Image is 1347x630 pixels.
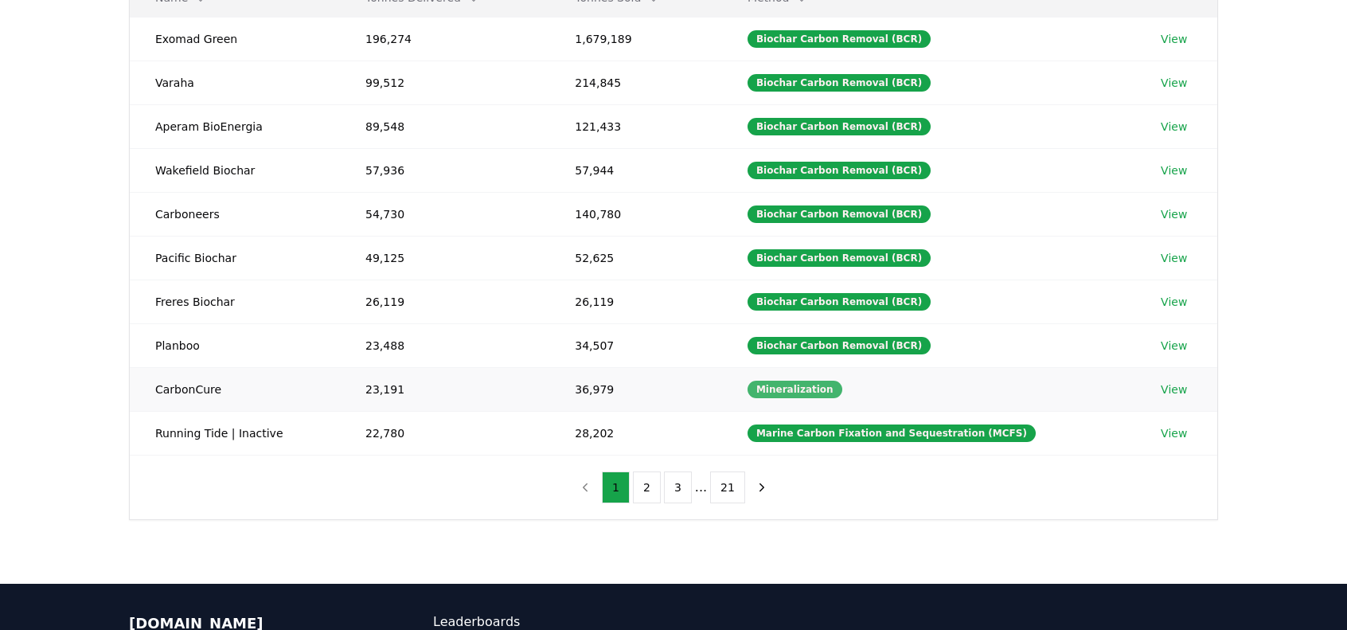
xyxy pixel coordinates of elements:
[130,192,340,236] td: Carboneers
[549,411,722,455] td: 28,202
[1161,425,1187,441] a: View
[130,323,340,367] td: Planboo
[748,30,931,48] div: Biochar Carbon Removal (BCR)
[549,192,722,236] td: 140,780
[340,104,549,148] td: 89,548
[340,148,549,192] td: 57,936
[340,61,549,104] td: 99,512
[549,104,722,148] td: 121,433
[748,337,931,354] div: Biochar Carbon Removal (BCR)
[549,148,722,192] td: 57,944
[748,293,931,311] div: Biochar Carbon Removal (BCR)
[1161,250,1187,266] a: View
[1161,31,1187,47] a: View
[130,17,340,61] td: Exomad Green
[130,411,340,455] td: Running Tide | Inactive
[130,367,340,411] td: CarbonCure
[1161,162,1187,178] a: View
[340,17,549,61] td: 196,274
[1161,119,1187,135] a: View
[1161,294,1187,310] a: View
[130,104,340,148] td: Aperam BioEnergia
[549,280,722,323] td: 26,119
[748,381,842,398] div: Mineralization
[549,236,722,280] td: 52,625
[130,280,340,323] td: Freres Biochar
[602,472,630,503] button: 1
[549,17,722,61] td: 1,679,189
[340,367,549,411] td: 23,191
[340,192,549,236] td: 54,730
[549,367,722,411] td: 36,979
[1161,338,1187,354] a: View
[130,236,340,280] td: Pacific Biochar
[340,236,549,280] td: 49,125
[340,323,549,367] td: 23,488
[664,472,692,503] button: 3
[633,472,661,503] button: 2
[1161,206,1187,222] a: View
[748,74,931,92] div: Biochar Carbon Removal (BCR)
[695,478,707,497] li: ...
[130,61,340,104] td: Varaha
[340,411,549,455] td: 22,780
[748,472,775,503] button: next page
[340,280,549,323] td: 26,119
[710,472,745,503] button: 21
[549,61,722,104] td: 214,845
[748,118,931,135] div: Biochar Carbon Removal (BCR)
[130,148,340,192] td: Wakefield Biochar
[748,425,1036,442] div: Marine Carbon Fixation and Sequestration (MCFS)
[748,162,931,179] div: Biochar Carbon Removal (BCR)
[748,249,931,267] div: Biochar Carbon Removal (BCR)
[1161,382,1187,397] a: View
[549,323,722,367] td: 34,507
[748,205,931,223] div: Biochar Carbon Removal (BCR)
[1161,75,1187,91] a: View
